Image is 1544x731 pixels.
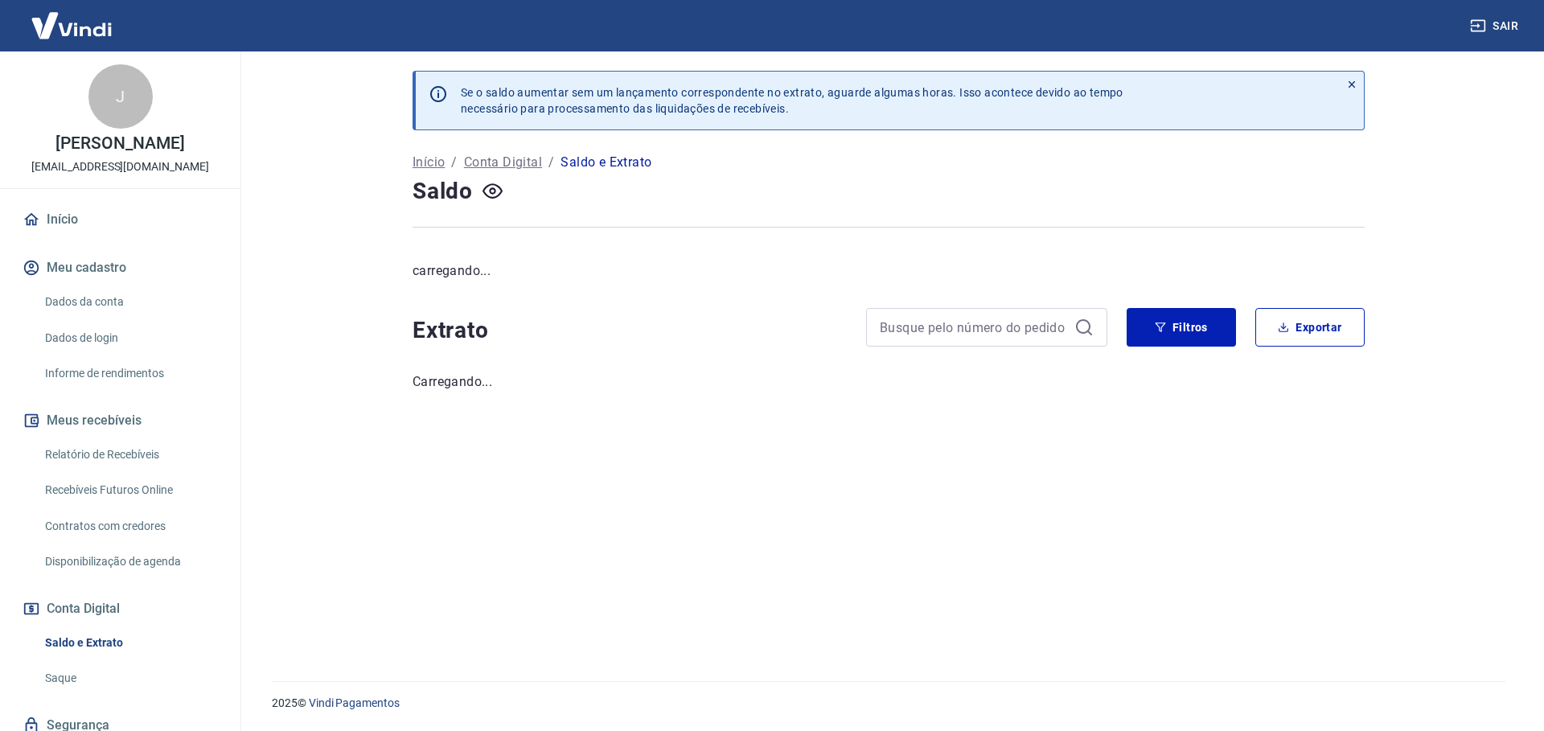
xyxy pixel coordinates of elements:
h4: Extrato [413,314,847,347]
a: Disponibilização de agenda [39,545,221,578]
div: J [88,64,153,129]
p: Saldo e Extrato [561,153,651,172]
p: carregando... [413,261,1365,281]
button: Meu cadastro [19,250,221,285]
input: Busque pelo número do pedido [880,315,1068,339]
button: Conta Digital [19,591,221,626]
a: Informe de rendimentos [39,357,221,390]
p: Carregando... [413,372,1365,392]
button: Filtros [1127,308,1236,347]
button: Exportar [1255,308,1365,347]
a: Início [413,153,445,172]
a: Recebíveis Futuros Online [39,474,221,507]
a: Saque [39,662,221,695]
a: Dados de login [39,322,221,355]
a: Saldo e Extrato [39,626,221,659]
button: Sair [1467,11,1525,41]
p: Se o saldo aumentar sem um lançamento correspondente no extrato, aguarde algumas horas. Isso acon... [461,84,1123,117]
p: 2025 © [272,695,1505,712]
a: Conta Digital [464,153,542,172]
h4: Saldo [413,175,473,207]
img: Vindi [19,1,124,50]
p: [PERSON_NAME] [55,135,184,152]
a: Vindi Pagamentos [309,696,400,709]
a: Dados da conta [39,285,221,318]
p: [EMAIL_ADDRESS][DOMAIN_NAME] [31,158,209,175]
p: / [548,153,554,172]
a: Início [19,202,221,237]
button: Meus recebíveis [19,403,221,438]
p: / [451,153,457,172]
a: Relatório de Recebíveis [39,438,221,471]
a: Contratos com credores [39,510,221,543]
